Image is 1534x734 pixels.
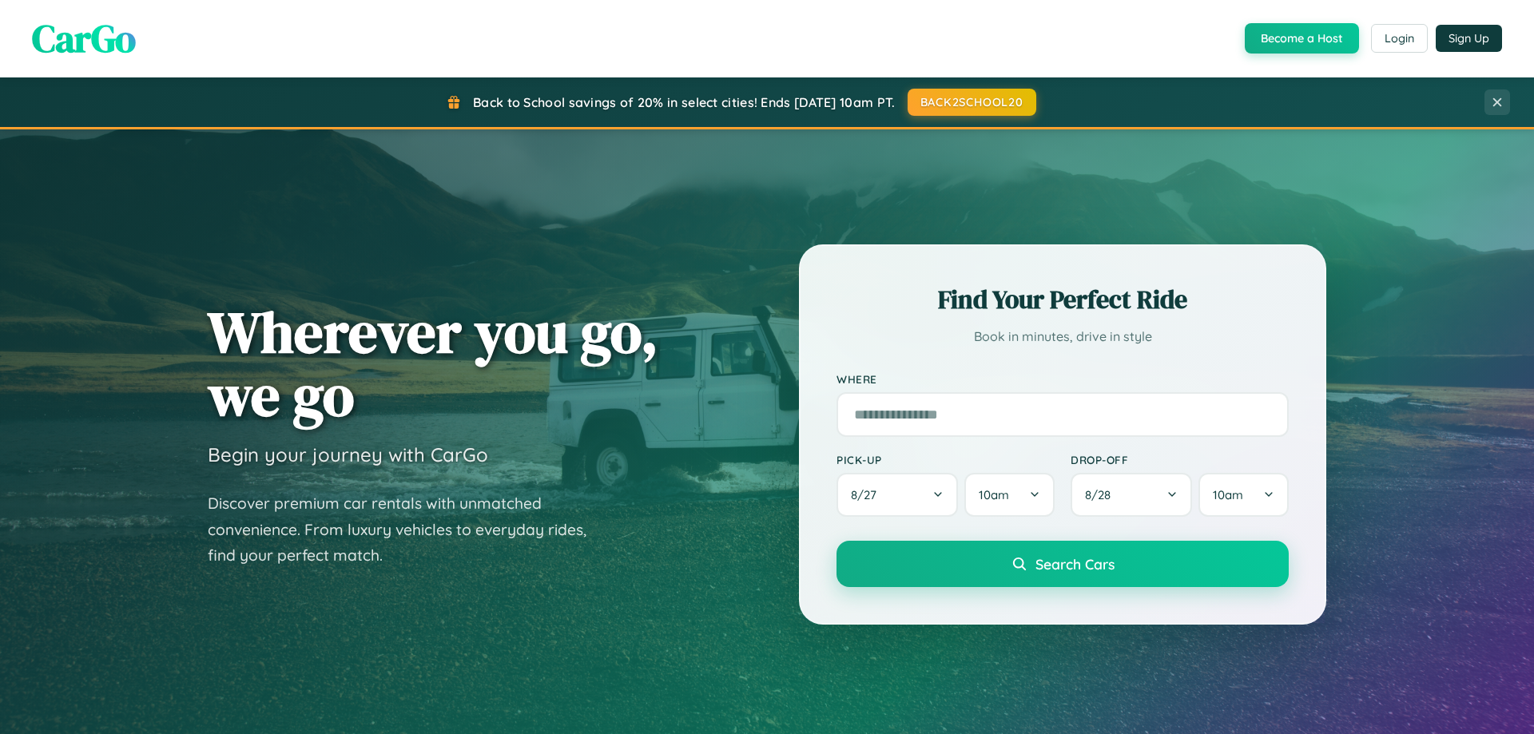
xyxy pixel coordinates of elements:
h2: Find Your Perfect Ride [837,282,1289,317]
span: CarGo [32,12,136,65]
label: Drop-off [1071,453,1289,466]
button: 10am [1198,473,1289,517]
span: 10am [979,487,1009,502]
button: 8/28 [1071,473,1192,517]
span: 8 / 28 [1085,487,1119,502]
p: Discover premium car rentals with unmatched convenience. From luxury vehicles to everyday rides, ... [208,490,607,569]
span: Search Cars [1035,555,1115,573]
p: Book in minutes, drive in style [837,325,1289,348]
span: 10am [1213,487,1243,502]
button: Login [1371,24,1428,53]
label: Pick-up [837,453,1055,466]
button: 8/27 [837,473,958,517]
button: Sign Up [1436,25,1502,52]
h1: Wherever you go, we go [208,300,658,427]
h3: Begin your journey with CarGo [208,442,488,466]
span: 8 / 27 [851,487,884,502]
button: Search Cars [837,541,1289,587]
button: Become a Host [1245,23,1359,54]
button: 10am [964,473,1055,517]
label: Where [837,372,1289,386]
button: BACK2SCHOOL20 [908,89,1036,116]
span: Back to School savings of 20% in select cities! Ends [DATE] 10am PT. [473,94,895,110]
